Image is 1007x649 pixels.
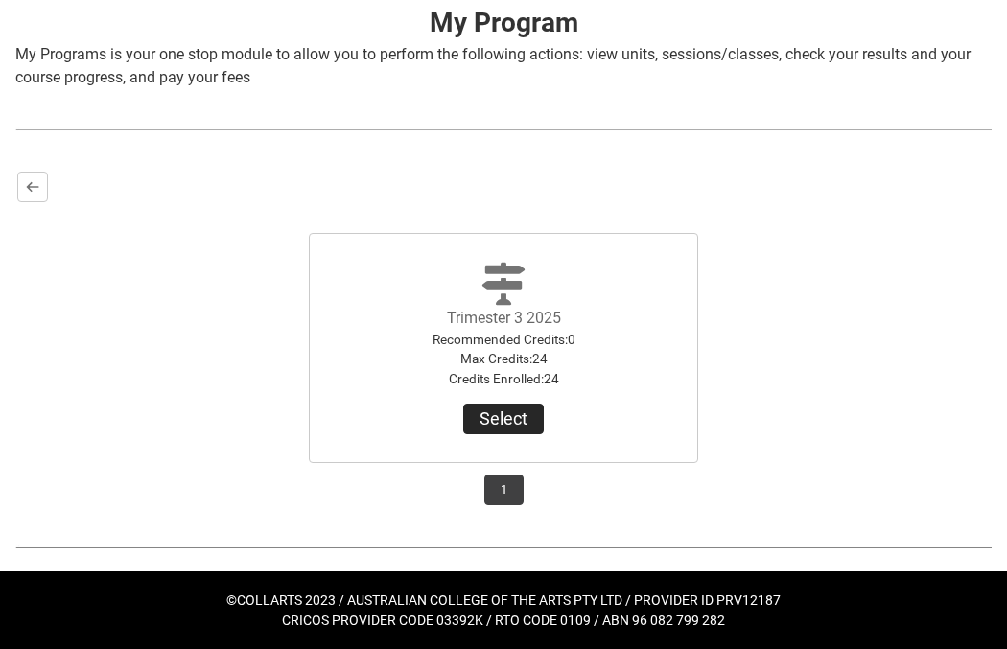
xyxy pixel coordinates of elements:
strong: My Program [430,7,578,38]
div: Credits Enrolled : 24 [396,369,611,388]
span: My Programs is your one stop module to allow you to perform the following actions: view units, se... [15,45,971,86]
label: Trimester 3 2025 [447,309,561,327]
button: 1 [484,475,524,505]
div: Max Credits : 24 [396,349,611,368]
button: Back [17,172,48,202]
button: Trimester 3 2025Recommended Credits:0Max Credits:24Credits Enrolled:24 [463,404,544,434]
div: Recommended Credits : 0 [396,330,611,349]
img: REDU_GREY_LINE [15,122,992,138]
img: REDU_GREY_LINE [15,539,992,555]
